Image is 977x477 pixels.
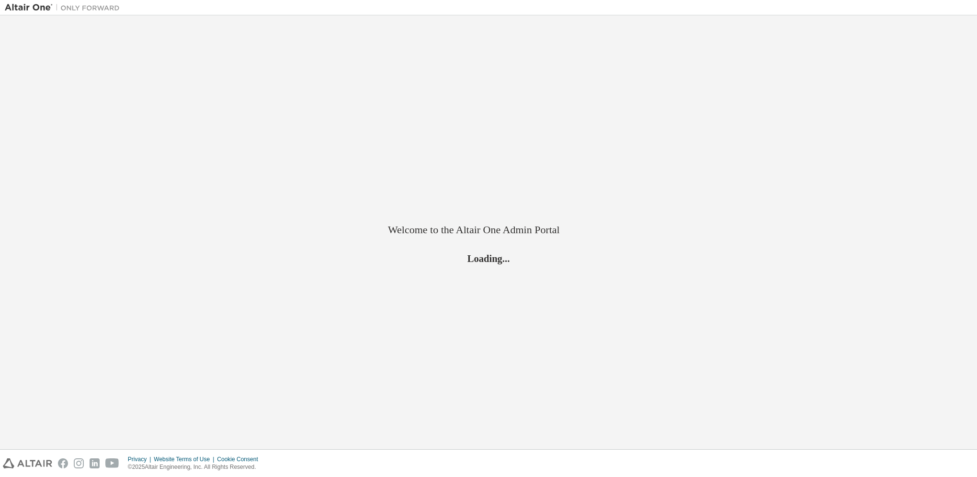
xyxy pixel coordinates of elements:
[388,223,589,237] h2: Welcome to the Altair One Admin Portal
[128,463,264,471] p: © 2025 Altair Engineering, Inc. All Rights Reserved.
[90,458,100,468] img: linkedin.svg
[105,458,119,468] img: youtube.svg
[128,455,154,463] div: Privacy
[5,3,125,12] img: Altair One
[58,458,68,468] img: facebook.svg
[74,458,84,468] img: instagram.svg
[388,252,589,265] h2: Loading...
[3,458,52,468] img: altair_logo.svg
[154,455,217,463] div: Website Terms of Use
[217,455,263,463] div: Cookie Consent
